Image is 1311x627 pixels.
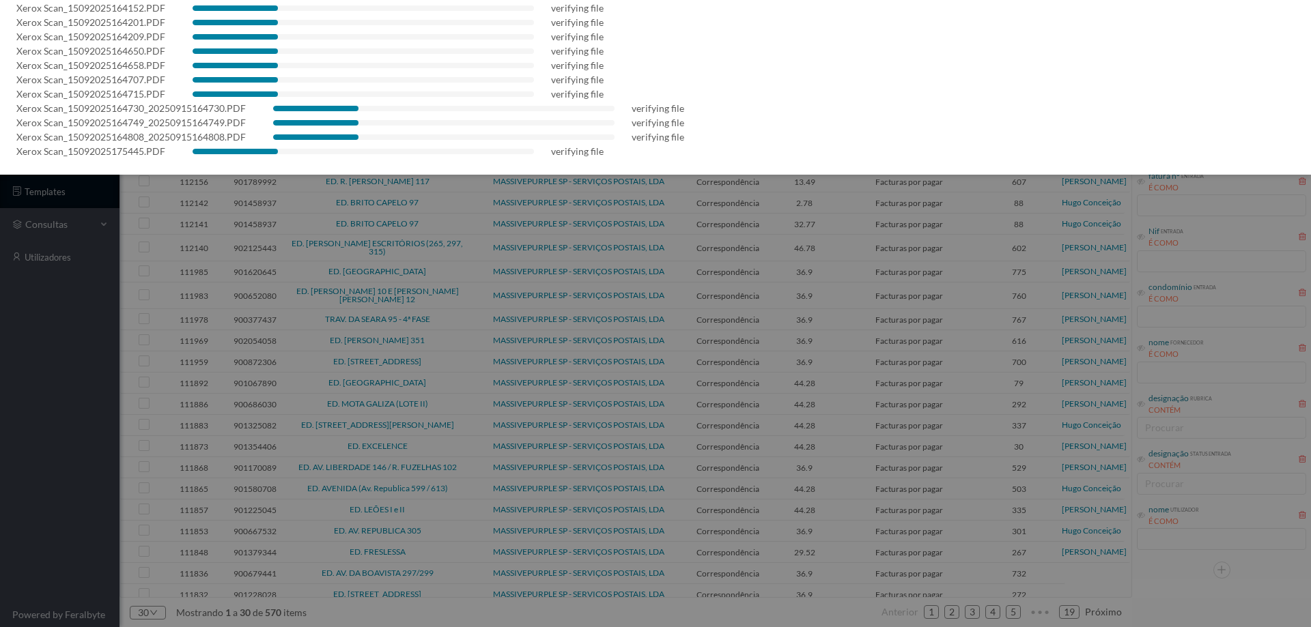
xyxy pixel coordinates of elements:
[16,15,165,29] div: Xerox Scan_15092025164201.PDF
[16,115,246,130] div: Xerox Scan_15092025164749_20250915164749.PDF
[16,144,165,158] div: Xerox Scan_15092025175445.PDF
[551,58,604,72] div: verifying file
[16,44,165,58] div: Xerox Scan_15092025164650.PDF
[551,87,604,101] div: verifying file
[551,15,604,29] div: verifying file
[16,130,246,144] div: Xerox Scan_15092025164808_20250915164808.PDF
[551,44,604,58] div: verifying file
[632,101,684,115] div: verifying file
[551,144,604,158] div: verifying file
[16,72,165,87] div: Xerox Scan_15092025164707.PDF
[551,29,604,44] div: verifying file
[551,1,604,15] div: verifying file
[16,87,165,101] div: Xerox Scan_15092025164715.PDF
[16,58,165,72] div: Xerox Scan_15092025164658.PDF
[551,72,604,87] div: verifying file
[16,101,246,115] div: Xerox Scan_15092025164730_20250915164730.PDF
[16,1,165,15] div: Xerox Scan_15092025164152.PDF
[632,130,684,144] div: verifying file
[632,115,684,130] div: verifying file
[16,29,165,44] div: Xerox Scan_15092025164209.PDF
